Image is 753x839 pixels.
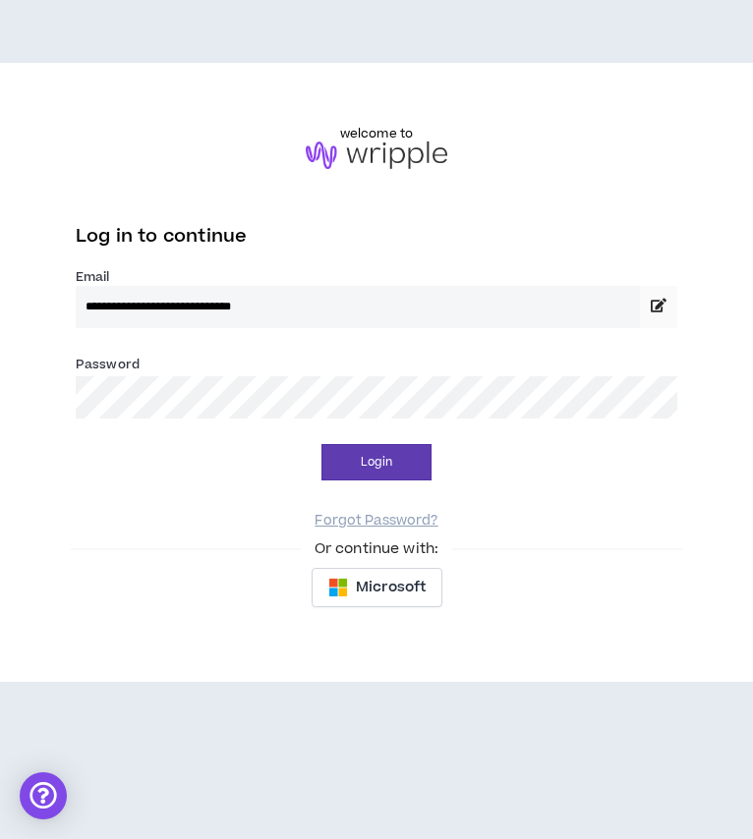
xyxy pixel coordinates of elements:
[76,268,677,286] label: Email
[315,512,437,531] a: Forgot Password?
[301,538,452,560] span: Or continue with:
[20,772,67,819] div: Open Intercom Messenger
[306,141,447,169] img: logo-brand.png
[312,568,442,607] button: Microsoft
[356,577,426,598] span: Microsoft
[76,224,247,249] span: Log in to continue
[76,356,140,373] label: Password
[340,126,413,141] h6: welcome to
[321,444,432,480] button: Login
